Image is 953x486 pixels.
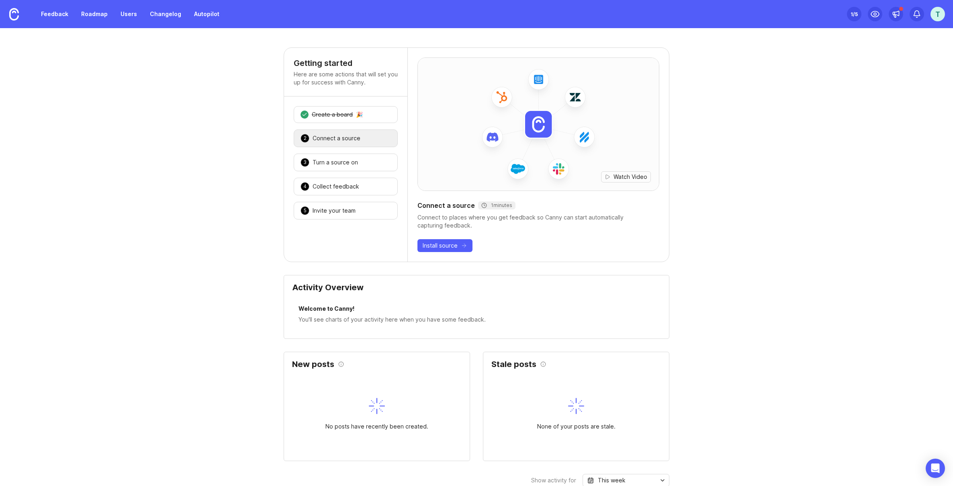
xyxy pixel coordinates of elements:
div: You'll see charts of your activity here when you have some feedback. [299,315,654,324]
div: Collect feedback [313,183,359,191]
span: Install source [423,242,458,250]
button: Install source [417,239,472,252]
a: Feedback [36,7,73,21]
p: Here are some actions that will set you up for success with Canny. [294,70,398,86]
div: Connect to places where you get feedback so Canny can start automatically capturing feedback. [417,213,659,230]
div: Connect a source [313,134,360,142]
div: 🎉 [356,112,363,117]
a: Roadmap [76,7,112,21]
div: Activity Overview [292,283,661,298]
div: 1 /5 [851,8,858,20]
svg: toggle icon [656,477,669,484]
img: svg+xml;base64,PHN2ZyB3aWR0aD0iNDAiIGhlaWdodD0iNDAiIGZpbGw9Im5vbmUiIHhtbG5zPSJodHRwOi8vd3d3LnczLm... [369,398,385,414]
div: 3 [301,158,309,167]
div: No posts have recently been created. [325,422,428,431]
div: None of your posts are stale. [537,422,616,431]
div: 5 [301,206,309,215]
img: installed-source-hero-8cc2ac6e746a3ed68ab1d0118ebd9805.png [418,52,659,197]
button: Watch Video [601,171,651,183]
div: 1 minutes [481,202,512,209]
div: Show activity for [531,478,576,483]
div: 4 [301,182,309,191]
div: Create a board [312,111,353,119]
div: Connect a source [417,201,659,210]
h4: Getting started [294,57,398,69]
div: This week [598,476,626,485]
button: T [931,7,945,21]
div: Open Intercom Messenger [926,459,945,478]
div: 2 [301,134,309,143]
a: Autopilot [189,7,224,21]
span: Watch Video [614,173,647,181]
button: 1/5 [847,7,861,21]
img: Canny Home [9,8,19,21]
div: Invite your team [313,207,356,215]
div: Turn a source on [313,158,358,166]
a: Changelog [145,7,186,21]
a: Users [116,7,142,21]
div: Welcome to Canny! [299,304,654,315]
h2: New posts [292,360,334,368]
h2: Stale posts [491,360,536,368]
img: svg+xml;base64,PHN2ZyB3aWR0aD0iNDAiIGhlaWdodD0iNDAiIGZpbGw9Im5vbmUiIHhtbG5zPSJodHRwOi8vd3d3LnczLm... [568,398,584,414]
